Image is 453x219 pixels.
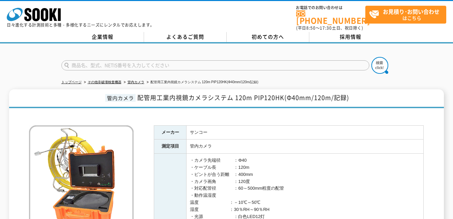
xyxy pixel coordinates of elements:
span: 初めての方へ [252,33,284,40]
th: メーカー [154,125,187,139]
a: 企業情報 [61,32,144,42]
span: 配管用工業内視鏡カメラシステム 120m PIP120HK(Φ40mm/120m/記録) [137,93,349,102]
span: 管内カメラ [105,94,136,102]
a: よくあるご質問 [144,32,227,42]
li: 配管用工業内視鏡カメラシステム 120m PIP120HK(Φ40mm/120m/記録) [145,79,258,86]
strong: お見積り･お問い合わせ [383,7,440,15]
a: 初めての方へ [227,32,309,42]
a: 管内カメラ [128,80,144,84]
input: 商品名、型式、NETIS番号を入力してください [61,60,369,70]
a: 採用情報 [309,32,392,42]
th: 測定項目 [154,139,187,154]
td: サンコー [187,125,424,139]
a: [PHONE_NUMBER] [296,10,365,24]
span: 8:50 [306,25,316,31]
p: 日々進化する計測技術と多種・多様化するニーズにレンタルでお応えします。 [7,23,154,27]
span: はこちら [369,6,446,23]
img: btn_search.png [371,57,388,74]
span: お電話でのお問い合わせは [296,6,365,10]
a: トップページ [61,80,82,84]
a: お見積り･お問い合わせはこちら [365,6,446,24]
span: 17:30 [320,25,332,31]
span: (平日 ～ 土日、祝日除く) [296,25,363,31]
td: 管内カメラ [187,139,424,154]
a: その他非破壊検査機器 [88,80,121,84]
